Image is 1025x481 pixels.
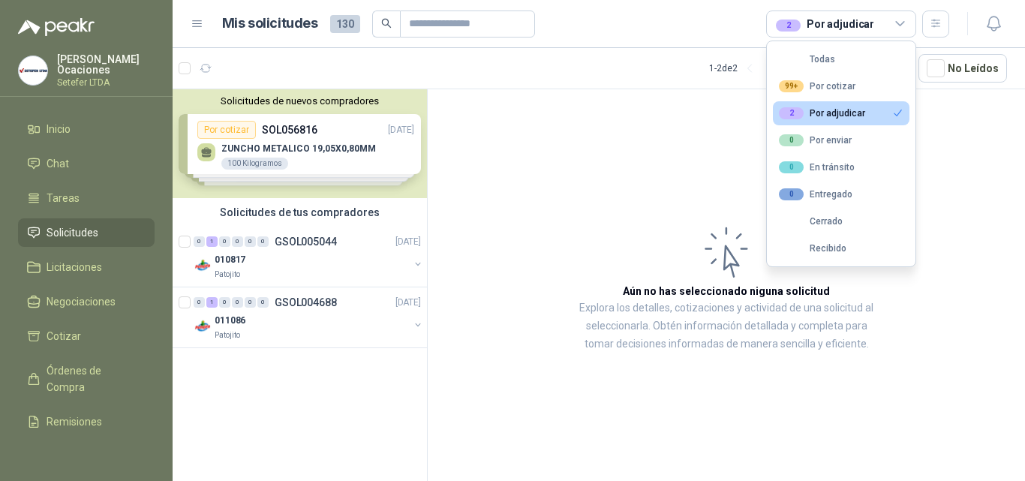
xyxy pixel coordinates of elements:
[18,18,95,36] img: Logo peakr
[57,54,155,75] p: [PERSON_NAME] Ocaciones
[47,190,80,206] span: Tareas
[18,115,155,143] a: Inicio
[232,297,243,308] div: 0
[47,155,69,172] span: Chat
[47,121,71,137] span: Inicio
[47,328,81,344] span: Cotizar
[773,236,909,260] button: Recibido
[173,89,427,198] div: Solicitudes de nuevos compradoresPor cotizarSOL056816[DATE] ZUNCHO METALICO 19,05X0,80MM100 Kilog...
[773,128,909,152] button: 0Por enviar
[18,407,155,436] a: Remisiones
[232,236,243,247] div: 0
[18,356,155,401] a: Órdenes de Compra
[709,56,786,80] div: 1 - 2 de 2
[194,317,212,335] img: Company Logo
[776,16,874,32] div: Por adjudicar
[18,442,155,470] a: Configuración
[275,236,337,247] p: GSOL005044
[578,299,875,353] p: Explora los detalles, cotizaciones y actividad de una solicitud al seleccionarla. Obtén informaci...
[395,296,421,310] p: [DATE]
[779,161,804,173] div: 0
[918,54,1007,83] button: No Leídos
[381,18,392,29] span: search
[779,188,804,200] div: 0
[47,259,102,275] span: Licitaciones
[395,235,421,249] p: [DATE]
[773,209,909,233] button: Cerrado
[18,287,155,316] a: Negociaciones
[779,134,852,146] div: Por enviar
[206,297,218,308] div: 1
[776,20,801,32] div: 2
[219,297,230,308] div: 0
[773,47,909,71] button: Todas
[245,236,256,247] div: 0
[773,74,909,98] button: 99+Por cotizar
[779,80,855,92] div: Por cotizar
[257,236,269,247] div: 0
[219,236,230,247] div: 0
[215,329,240,341] p: Patojito
[18,322,155,350] a: Cotizar
[257,297,269,308] div: 0
[215,253,245,267] p: 010817
[215,269,240,281] p: Patojito
[47,362,140,395] span: Órdenes de Compra
[57,78,155,87] p: Setefer LTDA
[245,297,256,308] div: 0
[779,80,804,92] div: 99+
[47,224,98,241] span: Solicitudes
[779,134,804,146] div: 0
[779,216,843,227] div: Cerrado
[18,253,155,281] a: Licitaciones
[206,236,218,247] div: 1
[779,161,855,173] div: En tránsito
[194,257,212,275] img: Company Logo
[330,15,360,33] span: 130
[18,149,155,178] a: Chat
[222,13,318,35] h1: Mis solicitudes
[173,198,427,227] div: Solicitudes de tus compradores
[779,188,852,200] div: Entregado
[623,283,830,299] h3: Aún no has seleccionado niguna solicitud
[215,314,245,328] p: 011086
[773,155,909,179] button: 0En tránsito
[773,101,909,125] button: 2Por adjudicar
[779,107,804,119] div: 2
[779,243,846,254] div: Recibido
[779,107,865,119] div: Por adjudicar
[773,182,909,206] button: 0Entregado
[18,184,155,212] a: Tareas
[194,236,205,247] div: 0
[179,95,421,107] button: Solicitudes de nuevos compradores
[779,54,835,65] div: Todas
[18,218,155,247] a: Solicitudes
[47,413,102,430] span: Remisiones
[19,56,47,85] img: Company Logo
[194,297,205,308] div: 0
[194,233,424,281] a: 0 1 0 0 0 0 GSOL005044[DATE] Company Logo010817Patojito
[47,293,116,310] span: Negociaciones
[275,297,337,308] p: GSOL004688
[194,293,424,341] a: 0 1 0 0 0 0 GSOL004688[DATE] Company Logo011086Patojito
